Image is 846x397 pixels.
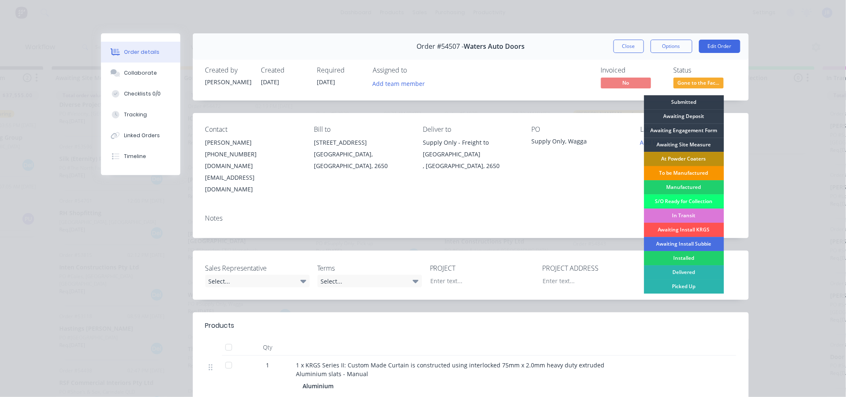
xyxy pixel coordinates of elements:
div: [PHONE_NUMBER] [205,148,301,160]
span: [DATE] [317,78,336,86]
div: Delivered [644,265,724,279]
span: 1 x KRGS Series II: Custom Made Curtain is constructed using interlocked 75mm x 2.0mm heavy duty ... [296,361,606,378]
button: Add labels [636,137,674,148]
div: To be Manufactured [644,166,724,180]
button: Collaborate [101,63,180,83]
div: Tracking [124,111,147,118]
div: Awaiting Install Subbie [644,237,724,251]
button: Close [614,40,644,53]
div: Labels [641,126,736,133]
div: [STREET_ADDRESS][GEOGRAPHIC_DATA], [GEOGRAPHIC_DATA], 2650 [314,137,409,172]
div: Created by [205,66,251,74]
div: Supply Only - Freight to [GEOGRAPHIC_DATA] [423,137,518,160]
div: Supply Only, Wagga [532,137,627,148]
div: Status [674,66,736,74]
button: Add team member [373,78,430,89]
div: Installed [644,251,724,265]
span: 1 [266,361,270,369]
div: Awaiting Site Measure [644,138,724,152]
div: Select... [205,275,310,287]
div: Assigned to [373,66,457,74]
div: Awaiting Deposit [644,109,724,123]
div: Awaiting Engagement Form [644,123,724,138]
button: Edit Order [699,40,740,53]
div: Invoiced [601,66,664,74]
div: [STREET_ADDRESS] [314,137,409,148]
div: , [GEOGRAPHIC_DATA], 2650 [423,160,518,172]
div: Manufactured [644,180,724,194]
div: Bill to [314,126,409,133]
div: Deliver to [423,126,518,133]
div: [GEOGRAPHIC_DATA], [GEOGRAPHIC_DATA], 2650 [314,148,409,172]
span: Waters Auto Doors [464,43,525,50]
div: Collaborate [124,69,157,77]
div: At Powder Coaters [644,152,724,166]
div: Aluminium [303,380,337,392]
div: Order details [124,48,159,56]
button: Order details [101,42,180,63]
div: Notes [205,214,736,222]
span: Gone to the Fac... [674,78,724,88]
div: [DOMAIN_NAME][EMAIL_ADDRESS][DOMAIN_NAME] [205,160,301,195]
button: Tracking [101,104,180,125]
div: Created [261,66,307,74]
div: Checklists 0/0 [124,90,161,98]
div: Awaiting Install KRGS [644,223,724,237]
span: [DATE] [261,78,280,86]
div: Qty [243,339,293,356]
label: PROJECT [430,263,534,273]
button: Gone to the Fac... [674,78,724,90]
label: Terms [318,263,422,273]
span: Order #54507 - [417,43,464,50]
div: Required [317,66,363,74]
div: In Transit [644,209,724,223]
button: Add team member [368,78,429,89]
button: Timeline [101,146,180,167]
div: Contact [205,126,301,133]
button: Linked Orders [101,125,180,146]
div: Supply Only - Freight to [GEOGRAPHIC_DATA], [GEOGRAPHIC_DATA], 2650 [423,137,518,172]
div: [PERSON_NAME] [205,78,251,86]
div: Timeline [124,153,146,160]
div: Picked Up [644,279,724,294]
div: [PERSON_NAME][PHONE_NUMBER][DOMAIN_NAME][EMAIL_ADDRESS][DOMAIN_NAME] [205,137,301,195]
div: Linked Orders [124,132,160,139]
button: Options [651,40,692,53]
div: Select... [318,275,422,287]
div: S/O Ready for Collection [644,194,724,209]
div: PO [532,126,627,133]
button: Checklists 0/0 [101,83,180,104]
div: Submitted [644,95,724,109]
span: No [601,78,651,88]
label: Sales Representative [205,263,310,273]
div: [PERSON_NAME] [205,137,301,148]
div: Products [205,321,235,331]
label: PROJECT ADDRESS [542,263,646,273]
